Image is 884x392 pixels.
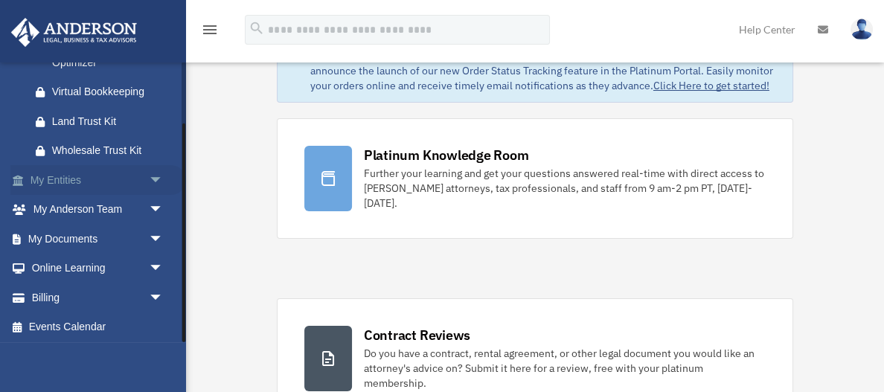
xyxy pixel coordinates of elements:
[52,141,167,160] div: Wholesale Trust Kit
[201,21,219,39] i: menu
[310,48,781,93] div: Based on your feedback, we're thrilled to announce the launch of our new Order Status Tracking fe...
[149,224,179,254] span: arrow_drop_down
[149,254,179,284] span: arrow_drop_down
[653,79,769,92] a: Click Here to get started!
[149,283,179,313] span: arrow_drop_down
[364,326,470,344] div: Contract Reviews
[10,312,186,342] a: Events Calendar
[249,20,265,36] i: search
[364,166,766,211] div: Further your learning and get your questions answered real-time with direct access to [PERSON_NAM...
[10,283,186,312] a: Billingarrow_drop_down
[149,195,179,225] span: arrow_drop_down
[10,195,186,225] a: My Anderson Teamarrow_drop_down
[21,77,186,107] a: Virtual Bookkeeping
[149,165,179,196] span: arrow_drop_down
[21,136,186,166] a: Wholesale Trust Kit
[364,146,529,164] div: Platinum Knowledge Room
[277,118,793,239] a: Platinum Knowledge Room Further your learning and get your questions answered real-time with dire...
[52,83,167,101] div: Virtual Bookkeeping
[201,26,219,39] a: menu
[7,18,141,47] img: Anderson Advisors Platinum Portal
[364,346,766,391] div: Do you have a contract, rental agreement, or other legal document you would like an attorney's ad...
[52,112,167,131] div: Land Trust Kit
[10,165,186,195] a: My Entitiesarrow_drop_down
[851,19,873,40] img: User Pic
[10,254,186,283] a: Online Learningarrow_drop_down
[21,106,186,136] a: Land Trust Kit
[10,224,186,254] a: My Documentsarrow_drop_down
